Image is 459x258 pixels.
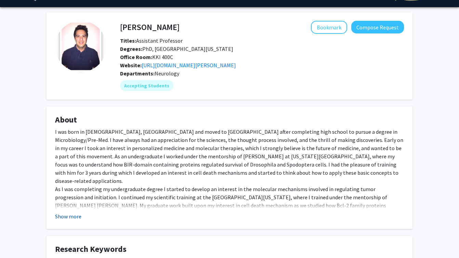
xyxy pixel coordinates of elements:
[120,62,142,69] b: Website:
[120,54,152,60] b: Office Room:
[120,45,142,52] b: Degrees:
[55,128,404,250] div: I was born in [DEMOGRAPHIC_DATA], [GEOGRAPHIC_DATA] and moved to [GEOGRAPHIC_DATA] after completi...
[120,45,233,52] span: PhD, [GEOGRAPHIC_DATA][US_STATE]
[142,62,236,69] a: Opens in a new tab
[120,37,136,44] b: Titles:
[311,21,347,34] button: Add Hernando Lopez-Bertoni to Bookmarks
[351,21,404,33] button: Compose Request to Hernando Lopez-Bertoni
[120,21,180,33] h4: [PERSON_NAME]
[55,21,106,72] img: Profile Picture
[55,115,404,125] h4: About
[55,212,81,220] button: Show more
[120,80,173,91] mat-chip: Accepting Students
[5,227,29,253] iframe: Chat
[120,54,173,60] span: KKI 400C
[120,70,155,77] b: Departments:
[155,70,179,77] span: Neurology
[55,244,404,254] h4: Research Keywords
[120,37,183,44] span: Assistant Professor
